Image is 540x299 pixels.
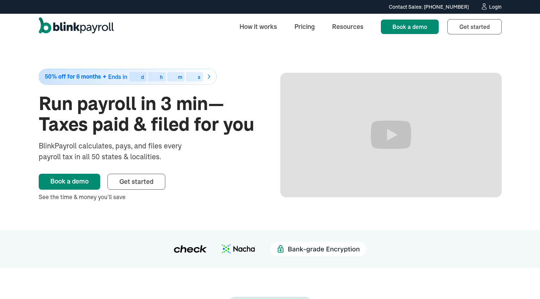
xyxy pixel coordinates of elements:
div: Login [489,4,502,9]
a: Get started [107,174,165,190]
iframe: Run Payroll in 3 min with BlinkPayroll [280,73,502,197]
span: 50% off for 6 months [45,73,101,80]
span: Get started [119,177,153,186]
div: m [178,75,182,80]
span: Ends in [108,73,127,80]
div: h [160,75,163,80]
div: d [141,75,144,80]
a: Pricing [289,19,320,34]
a: Book a demo [39,174,100,190]
a: Login [480,3,502,11]
a: 50% off for 6 monthsEnds indhms [39,69,260,85]
a: Book a demo [381,20,439,34]
a: Resources [326,19,369,34]
a: How it works [234,19,283,34]
a: Get started [447,19,502,34]
a: home [39,17,114,36]
div: s [198,75,200,80]
span: Get started [459,23,490,30]
div: Contact Sales: [PHONE_NUMBER] [389,3,469,11]
div: See the time & money you’ll save [39,193,260,201]
span: Book a demo [392,23,427,30]
h1: Run payroll in 3 min—Taxes paid & filed for you [39,93,260,135]
div: BlinkPayroll calculates, pays, and files every payroll tax in all 50 states & localities. [39,140,201,162]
